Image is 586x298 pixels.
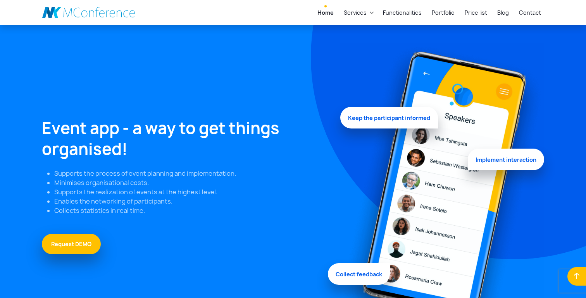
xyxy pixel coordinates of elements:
[54,169,331,178] li: Supports the process of event planning and implementation.
[341,5,370,20] a: Services
[516,5,544,20] a: Contact
[328,261,390,283] span: Collect feedback
[54,178,331,187] li: Minimises organisational costs.
[42,234,101,254] a: Request DEMO
[494,5,512,20] a: Blog
[54,197,331,206] li: Enables the networking of participants.
[574,273,579,279] img: Go up
[340,109,438,131] span: Keep the participant informed
[42,118,331,159] h1: Event app - a way to get things organised!
[380,5,425,20] a: Functionalities
[462,5,490,20] a: Price list
[54,206,331,215] li: Collects statistics in real time.
[468,146,544,168] span: Implement interaction
[54,187,331,197] li: Supports the realization of events at the highest level.
[314,5,337,20] a: Home
[429,5,458,20] a: Portfolio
